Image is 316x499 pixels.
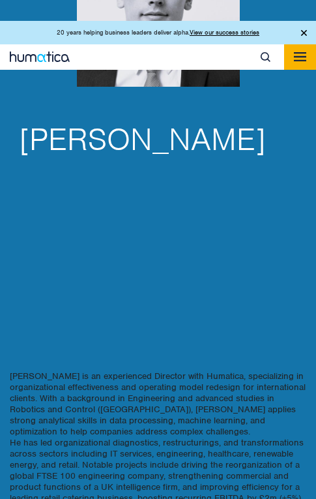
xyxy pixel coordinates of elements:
[294,52,306,61] img: menuicon
[10,370,306,437] p: [PERSON_NAME] is an experienced Director with Humatica, specializing in organizational effectiven...
[261,52,270,62] img: search_icon
[20,119,293,159] h2: [PERSON_NAME]
[190,28,259,37] a: View our success stories
[57,27,259,38] p: 20 years helping business leaders deliver alpha.
[10,52,70,61] img: logo
[284,44,316,70] button: Toggle navigation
